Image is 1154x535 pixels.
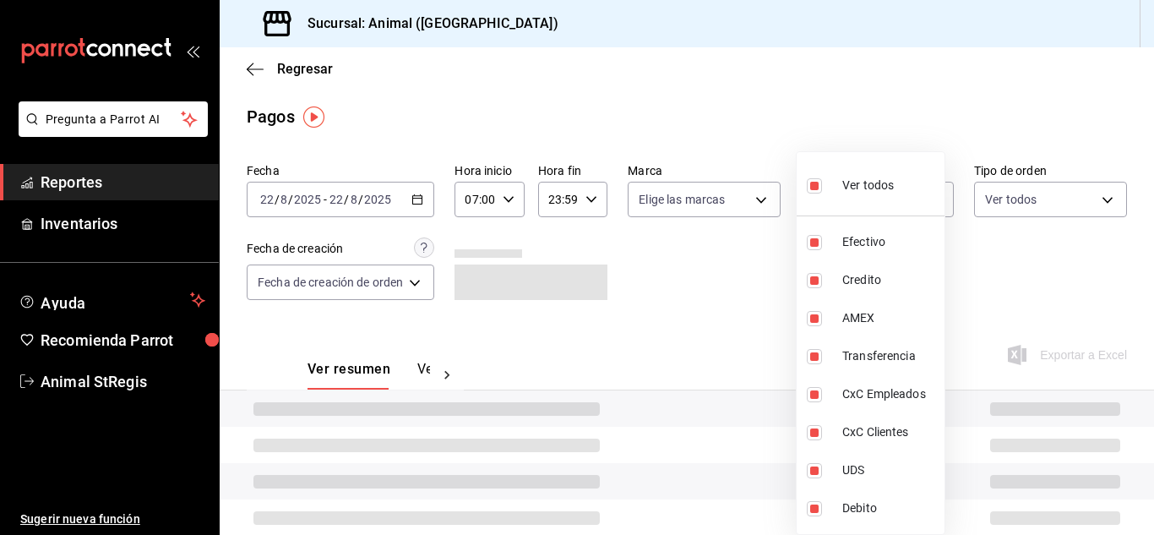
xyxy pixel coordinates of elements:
[842,385,938,403] span: CxC Empleados
[842,177,894,194] span: Ver todos
[303,106,324,128] img: Tooltip marker
[842,309,938,327] span: AMEX
[842,347,938,365] span: Transferencia
[842,271,938,289] span: Credito
[842,500,938,517] span: Debito
[842,423,938,441] span: CxC Clientes
[842,233,938,251] span: Efectivo
[842,461,938,479] span: UDS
